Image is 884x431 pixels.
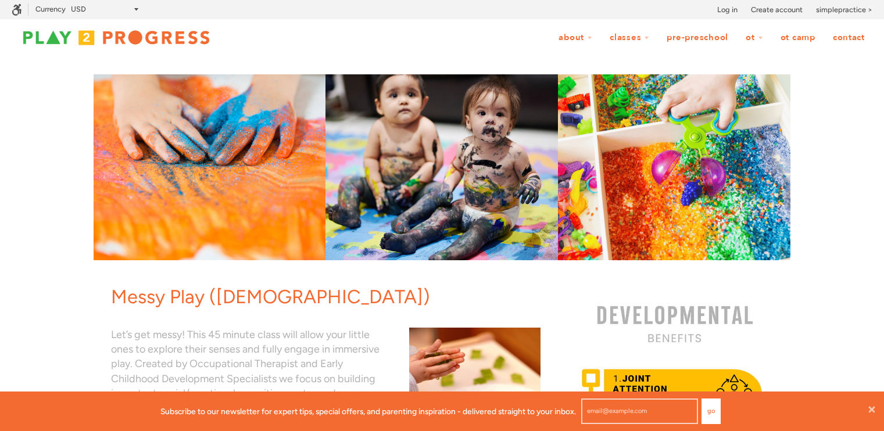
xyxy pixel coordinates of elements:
[160,405,576,418] p: Subscribe to our newsletter for expert tips, special offers, and parenting inspiration - delivere...
[581,398,698,424] input: email@example.com
[717,4,738,16] a: Log in
[12,26,221,49] img: Play2Progress logo
[602,27,657,49] a: Classes
[825,27,872,49] a: Contact
[551,27,600,49] a: About
[702,398,721,424] button: Go
[659,27,736,49] a: Pre-Preschool
[738,27,771,49] a: OT
[35,5,66,13] label: Currency
[773,27,823,49] a: OT Camp
[751,4,803,16] a: Create account
[816,4,872,16] a: simplepractice >
[111,283,550,310] h1: Messy Play ([DEMOGRAPHIC_DATA])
